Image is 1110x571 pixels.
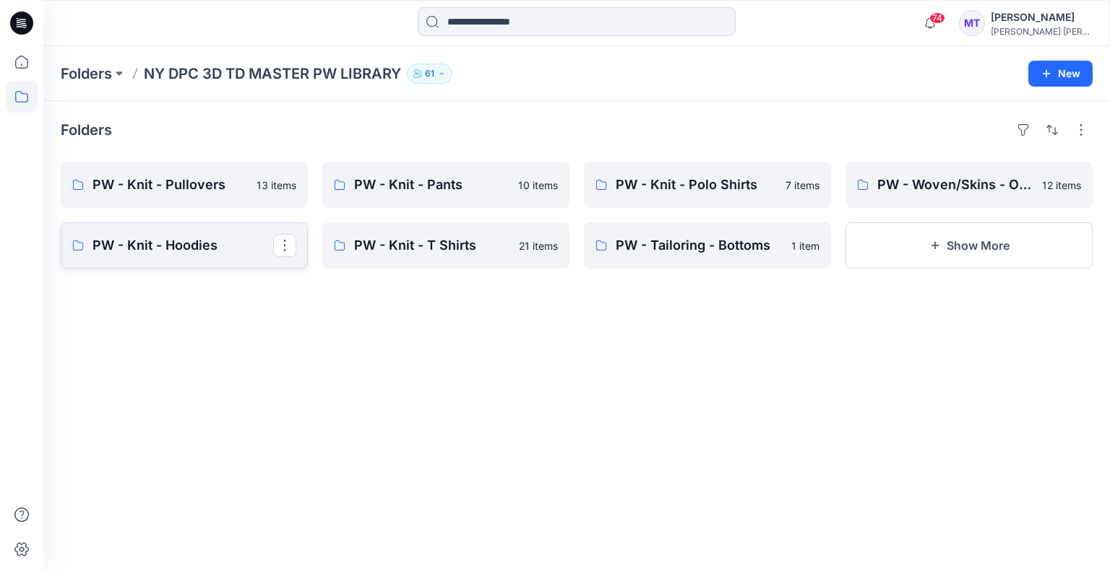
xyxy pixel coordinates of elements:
[61,121,112,139] h4: Folders
[959,10,985,36] div: MT
[519,238,558,253] p: 21 items
[877,175,1033,195] p: PW - Woven/Skins - Outerwear
[354,175,509,195] p: PW - Knit - Pants
[1028,61,1093,87] button: New
[92,235,273,256] p: PW - Knit - Hoodies
[61,64,112,84] a: Folders
[791,238,819,253] p: 1 item
[322,222,569,269] a: PW - Knit - T Shirts21 items
[846,162,1093,208] a: PW - Woven/Skins - Outerwear12 items
[1042,178,1081,193] p: 12 items
[786,178,819,193] p: 7 items
[616,235,783,256] p: PW - Tailoring - Bottoms
[144,64,401,84] p: NY DPC 3D TD MASTER PW LIBRARY
[584,162,831,208] a: PW - Knit - Polo Shirts7 items
[61,222,308,269] a: PW - Knit - Hoodies
[584,222,831,269] a: PW - Tailoring - Bottoms1 item
[407,64,452,84] button: 61
[991,9,1092,26] div: [PERSON_NAME]
[425,66,434,82] p: 61
[61,162,308,208] a: PW - Knit - Pullovers13 items
[616,175,777,195] p: PW - Knit - Polo Shirts
[518,178,558,193] p: 10 items
[929,12,945,24] span: 74
[322,162,569,208] a: PW - Knit - Pants10 items
[991,26,1092,37] div: [PERSON_NAME] [PERSON_NAME]
[92,175,248,195] p: PW - Knit - Pullovers
[846,222,1093,269] button: Show More
[257,178,296,193] p: 13 items
[354,235,510,256] p: PW - Knit - T Shirts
